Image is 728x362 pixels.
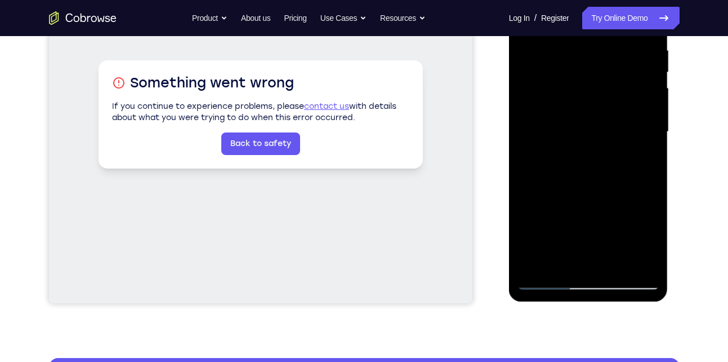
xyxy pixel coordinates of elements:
[320,7,367,29] button: Use Cases
[284,7,306,29] a: Pricing
[49,11,117,25] a: Go to the home page
[509,7,530,29] a: Log In
[534,11,537,25] span: /
[541,7,569,29] a: Register
[172,207,251,229] a: Back to safety
[63,175,360,198] p: If you continue to experience problems, please with details about what you were trying to do when...
[255,176,300,186] a: contact us
[241,7,270,29] a: About us
[380,7,426,29] button: Resources
[582,7,679,29] a: Try Online Demo
[192,7,227,29] button: Product
[63,148,360,166] h1: Something went wrong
